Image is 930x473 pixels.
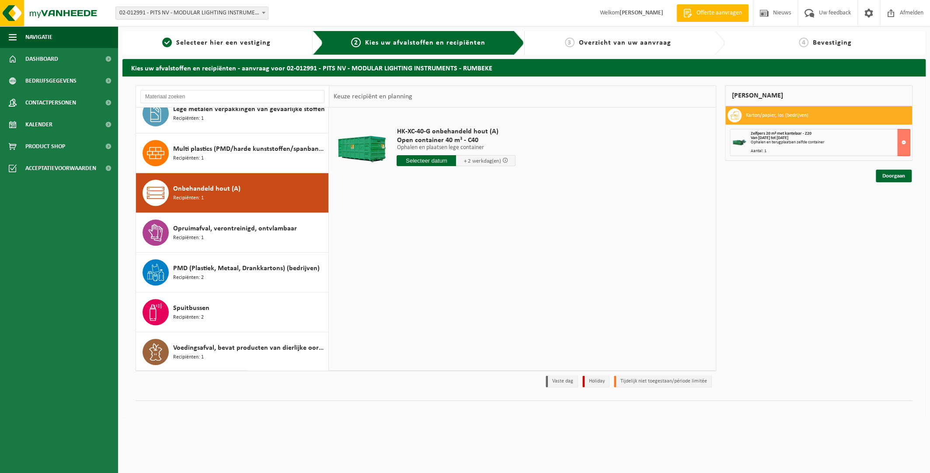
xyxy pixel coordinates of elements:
[162,38,172,47] span: 1
[397,136,516,145] span: Open container 40 m³ - C40
[173,303,209,313] span: Spuitbussen
[173,353,204,362] span: Recipiënten: 1
[173,194,204,202] span: Recipiënten: 1
[116,7,268,19] span: 02-012991 - PITS NV - MODULAR LIGHTING INSTRUMENTS - RUMBEKE
[751,140,910,145] div: Ophalen en terugplaatsen zelfde container
[25,114,52,136] span: Kalender
[173,104,325,115] span: Lege metalen verpakkingen van gevaarlijke stoffen
[676,4,749,22] a: Offerte aanvragen
[579,39,671,46] span: Overzicht van uw aanvraag
[694,9,744,17] span: Offerte aanvragen
[25,136,65,157] span: Product Shop
[751,131,812,136] span: Zelfpers 20 m³ met kantelaar - Z20
[25,157,96,179] span: Acceptatievoorwaarden
[751,149,910,153] div: Aantal: 1
[115,7,268,20] span: 02-012991 - PITS NV - MODULAR LIGHTING INSTRUMENTS - RUMBEKE
[725,85,913,106] div: [PERSON_NAME]
[365,39,485,46] span: Kies uw afvalstoffen en recipiënten
[397,155,456,166] input: Selecteer datum
[136,173,329,213] button: Onbehandeld hout (A) Recipiënten: 1
[173,154,204,163] span: Recipiënten: 1
[173,144,326,154] span: Multi plastics (PMD/harde kunststoffen/spanbanden/EPS/folie naturel/folie gemengd)
[136,292,329,332] button: Spuitbussen Recipiënten: 2
[25,92,76,114] span: Contactpersonen
[463,158,501,164] span: + 2 werkdag(en)
[173,184,240,194] span: Onbehandeld hout (A)
[127,38,306,48] a: 1Selecteer hier een vestiging
[136,133,329,173] button: Multi plastics (PMD/harde kunststoffen/spanbanden/EPS/folie naturel/folie gemengd) Recipiënten: 1
[173,115,204,123] span: Recipiënten: 1
[136,213,329,253] button: Opruimafval, verontreinigd, ontvlambaar Recipiënten: 1
[25,26,52,48] span: Navigatie
[351,38,361,47] span: 2
[582,376,610,387] li: Holiday
[397,145,516,151] p: Ophalen en plaatsen lege container
[546,376,578,387] li: Vaste dag
[173,263,320,274] span: PMD (Plastiek, Metaal, Drankkartons) (bedrijven)
[614,376,712,387] li: Tijdelijk niet toegestaan/période limitée
[799,38,808,47] span: 4
[136,253,329,292] button: PMD (Plastiek, Metaal, Drankkartons) (bedrijven) Recipiënten: 2
[140,90,324,103] input: Materiaal zoeken
[329,86,417,108] div: Keuze recipiënt en planning
[136,94,329,133] button: Lege metalen verpakkingen van gevaarlijke stoffen Recipiënten: 1
[173,313,204,322] span: Recipiënten: 2
[813,39,852,46] span: Bevestiging
[122,59,926,76] h2: Kies uw afvalstoffen en recipiënten - aanvraag voor 02-012991 - PITS NV - MODULAR LIGHTING INSTRU...
[136,332,329,372] button: Voedingsafval, bevat producten van dierlijke oorsprong, onverpakt, categorie 3 Recipiënten: 1
[25,48,58,70] span: Dashboard
[173,343,326,353] span: Voedingsafval, bevat producten van dierlijke oorsprong, onverpakt, categorie 3
[173,223,297,234] span: Opruimafval, verontreinigd, ontvlambaar
[173,274,204,282] span: Recipiënten: 2
[876,170,912,182] a: Doorgaan
[176,39,271,46] span: Selecteer hier een vestiging
[565,38,575,47] span: 3
[173,234,204,242] span: Recipiënten: 1
[25,70,77,92] span: Bedrijfsgegevens
[751,136,788,140] strong: Van [DATE] tot [DATE]
[397,127,516,136] span: HK-XC-40-G onbehandeld hout (A)
[620,10,663,16] strong: [PERSON_NAME]
[746,108,808,122] h3: Karton/papier, los (bedrijven)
